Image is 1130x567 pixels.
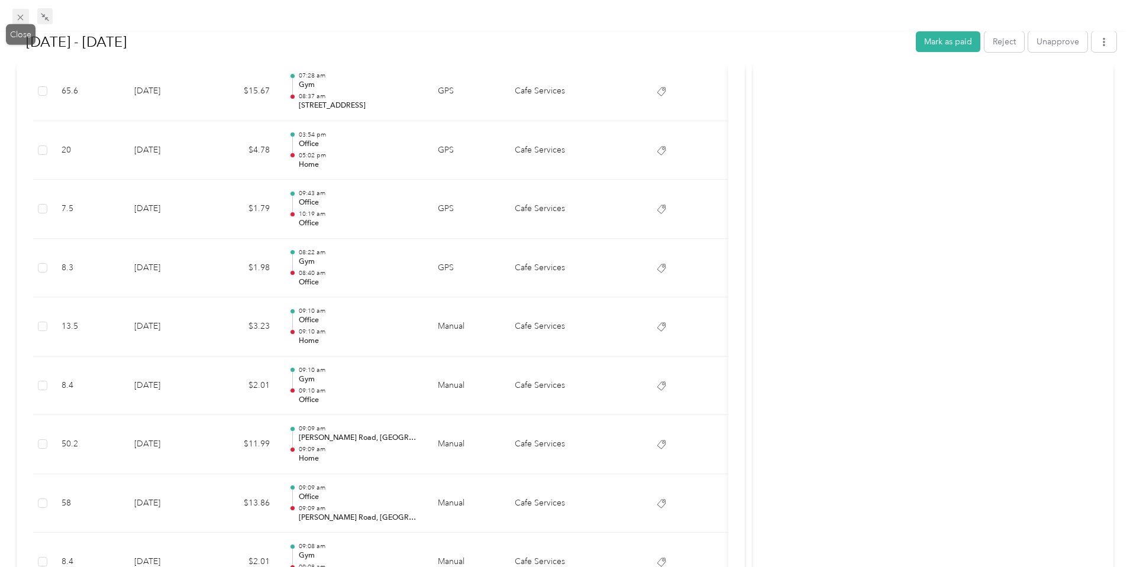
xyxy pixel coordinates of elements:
p: 05:02 pm [299,151,419,160]
p: Home [299,160,419,170]
td: 20 [52,121,125,180]
td: $1.98 [208,239,280,298]
td: [DATE] [125,239,208,298]
p: Office [299,139,419,150]
td: $3.23 [208,297,280,357]
td: Cafe Services [505,239,595,298]
td: [DATE] [125,415,208,474]
iframe: Everlance-gr Chat Button Frame [1064,501,1130,567]
td: GPS [428,62,506,121]
td: GPS [428,180,506,239]
td: $13.86 [208,474,280,533]
p: Office [299,492,419,503]
p: 08:37 am [299,92,419,101]
td: [DATE] [125,180,208,239]
td: $15.67 [208,62,280,121]
p: Office [299,218,419,229]
h1: Aug 1 - 31, 2025 [14,28,908,56]
td: [DATE] [125,62,208,121]
p: 09:43 am [299,189,419,197]
p: 09:08 am [299,542,419,550]
td: 8.4 [52,357,125,416]
td: $1.79 [208,180,280,239]
p: Gym [299,80,419,90]
td: Manual [428,357,506,416]
td: $2.01 [208,357,280,416]
td: [DATE] [125,297,208,357]
td: 50.2 [52,415,125,474]
p: [PERSON_NAME] Road, [GEOGRAPHIC_DATA] [299,433,419,443]
p: Home [299,336,419,346]
td: Cafe Services [505,474,595,533]
button: Unapprove [1028,31,1087,52]
p: 08:40 am [299,269,419,277]
td: 58 [52,474,125,533]
p: Home [299,453,419,464]
td: [DATE] [125,357,208,416]
td: Manual [428,474,506,533]
td: Cafe Services [505,121,595,180]
td: 13.5 [52,297,125,357]
td: Manual [428,297,506,357]
td: Cafe Services [505,297,595,357]
td: $11.99 [208,415,280,474]
p: [PERSON_NAME] Road, [GEOGRAPHIC_DATA] [299,513,419,523]
p: Gym [299,550,419,561]
td: Manual [428,415,506,474]
td: 65.6 [52,62,125,121]
p: Gym [299,374,419,385]
td: GPS [428,239,506,298]
p: 09:10 am [299,307,419,315]
td: [DATE] [125,474,208,533]
p: Gym [299,257,419,267]
p: 09:10 am [299,366,419,374]
td: Cafe Services [505,62,595,121]
p: 03:54 pm [299,131,419,139]
p: Office [299,315,419,326]
p: 09:09 am [299,425,419,433]
p: Office [299,277,419,288]
div: Close [6,24,35,45]
p: Office [299,197,419,208]
button: Reject [984,31,1024,52]
td: Cafe Services [505,415,595,474]
td: 7.5 [52,180,125,239]
p: 09:09 am [299,504,419,513]
p: 08:22 am [299,248,419,257]
p: Office [299,395,419,406]
td: GPS [428,121,506,180]
td: Cafe Services [505,180,595,239]
p: 09:10 am [299,387,419,395]
p: 09:09 am [299,445,419,453]
td: $4.78 [208,121,280,180]
p: 10:19 am [299,210,419,218]
td: [DATE] [125,121,208,180]
td: Cafe Services [505,357,595,416]
td: 8.3 [52,239,125,298]
p: 07:28 am [299,72,419,80]
p: 09:10 am [299,328,419,336]
p: 09:09 am [299,484,419,492]
p: [STREET_ADDRESS] [299,101,419,111]
button: Mark as paid [916,31,980,52]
